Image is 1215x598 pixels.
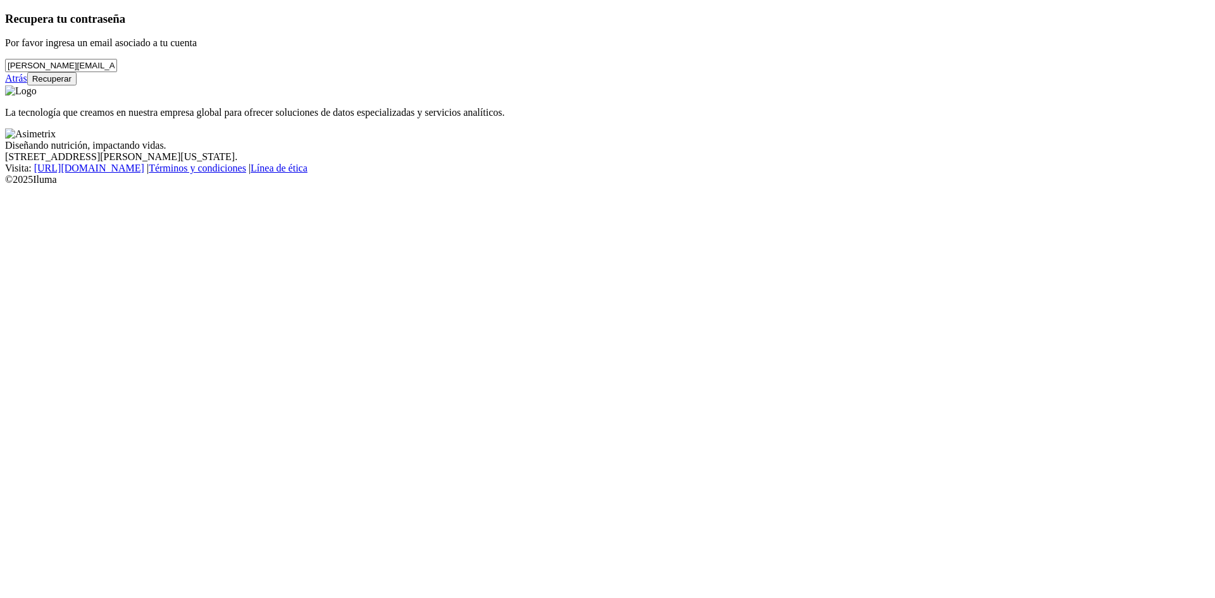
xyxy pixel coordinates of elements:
[34,163,144,173] a: [URL][DOMAIN_NAME]
[5,174,1210,185] div: © 2025 Iluma
[5,107,1210,118] p: La tecnología que creamos en nuestra empresa global para ofrecer soluciones de datos especializad...
[149,163,246,173] a: Términos y condiciones
[5,140,1210,151] div: Diseñando nutrición, impactando vidas.
[5,85,37,97] img: Logo
[251,163,308,173] a: Línea de ética
[5,37,1210,49] p: Por favor ingresa un email asociado a tu cuenta
[27,72,77,85] button: Recuperar
[5,151,1210,163] div: [STREET_ADDRESS][PERSON_NAME][US_STATE].
[5,12,1210,26] h3: Recupera tu contraseña
[5,128,56,140] img: Asimetrix
[5,59,117,72] input: Tu correo
[5,163,1210,174] div: Visita : | |
[5,73,27,84] a: Atrás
